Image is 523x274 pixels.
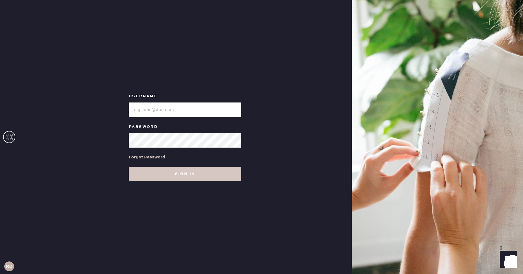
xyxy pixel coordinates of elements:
[129,167,241,181] button: Sign in
[494,246,520,273] iframe: Front Chat
[129,154,165,161] div: Forgot Password
[129,102,241,117] input: e.g. john@doe.com
[129,123,241,131] label: Password
[129,93,241,100] label: Username
[129,148,165,167] a: Forgot Password
[6,264,13,268] h3: RB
